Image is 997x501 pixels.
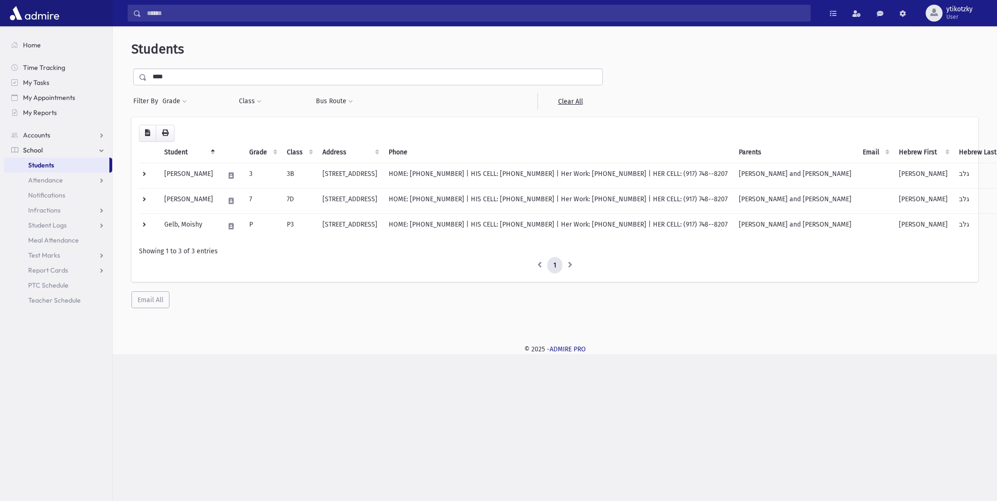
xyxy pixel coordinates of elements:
button: CSV [139,125,156,142]
td: 3 [244,163,281,188]
img: AdmirePro [8,4,61,23]
td: [PERSON_NAME] and [PERSON_NAME] [733,188,857,213]
a: Home [4,38,112,53]
td: [PERSON_NAME] and [PERSON_NAME] [733,163,857,188]
th: Phone [383,142,733,163]
td: P [244,213,281,239]
td: [PERSON_NAME] [159,163,219,188]
span: Filter By [133,96,162,106]
a: Students [4,158,109,173]
span: Notifications [28,191,65,199]
a: 1 [547,257,562,274]
td: HOME: [PHONE_NUMBER] | HIS CELL: [PHONE_NUMBER] | Her Work: [PHONE_NUMBER] | HER CELL: (917) 748-... [383,188,733,213]
a: School [4,143,112,158]
button: Bus Route [315,93,353,110]
th: Class: activate to sort column ascending [281,142,317,163]
a: Time Tracking [4,60,112,75]
td: [PERSON_NAME] and [PERSON_NAME] [733,213,857,239]
a: Accounts [4,128,112,143]
th: Hebrew First: activate to sort column ascending [893,142,953,163]
a: My Tasks [4,75,112,90]
span: Home [23,41,41,49]
a: My Reports [4,105,112,120]
button: Class [238,93,262,110]
div: © 2025 - [128,344,982,354]
span: Report Cards [28,266,68,274]
span: User [946,13,973,21]
a: My Appointments [4,90,112,105]
th: Grade: activate to sort column ascending [244,142,281,163]
td: 7D [281,188,317,213]
th: Email: activate to sort column ascending [857,142,893,163]
a: ADMIRE PRO [550,345,586,353]
td: HOME: [PHONE_NUMBER] | HIS CELL: [PHONE_NUMBER] | Her Work: [PHONE_NUMBER] | HER CELL: (917) 748-... [383,213,733,239]
td: P3 [281,213,317,239]
td: 3B [281,163,317,188]
span: My Appointments [23,93,75,102]
span: Accounts [23,131,50,139]
input: Search [141,5,810,22]
a: Test Marks [4,248,112,263]
span: Time Tracking [23,63,65,72]
span: Students [131,41,184,57]
span: Teacher Schedule [28,296,81,304]
span: Infractions [28,206,61,214]
th: Parents [733,142,857,163]
a: Notifications [4,188,112,203]
td: 7 [244,188,281,213]
span: My Tasks [23,78,49,87]
td: [PERSON_NAME] [893,163,953,188]
a: Report Cards [4,263,112,278]
a: Infractions [4,203,112,218]
td: [PERSON_NAME] [893,188,953,213]
div: Showing 1 to 3 of 3 entries [139,246,971,256]
button: Email All [131,291,169,308]
a: Attendance [4,173,112,188]
span: Meal Attendance [28,236,79,244]
span: Students [28,161,54,169]
span: PTC Schedule [28,281,69,289]
span: School [23,146,43,154]
th: Address: activate to sort column ascending [317,142,383,163]
a: PTC Schedule [4,278,112,293]
td: [STREET_ADDRESS] [317,213,383,239]
td: [STREET_ADDRESS] [317,163,383,188]
td: HOME: [PHONE_NUMBER] | HIS CELL: [PHONE_NUMBER] | Her Work: [PHONE_NUMBER] | HER CELL: (917) 748-... [383,163,733,188]
td: [PERSON_NAME] [159,188,219,213]
span: My Reports [23,108,57,117]
a: Clear All [537,93,603,110]
span: ytikotzky [946,6,973,13]
td: [PERSON_NAME] [893,213,953,239]
button: Print [156,125,175,142]
a: Student Logs [4,218,112,233]
a: Teacher Schedule [4,293,112,308]
span: Attendance [28,176,63,184]
td: Gelb, Moishy [159,213,219,239]
span: Student Logs [28,221,67,229]
button: Grade [162,93,187,110]
span: Test Marks [28,251,60,259]
a: Meal Attendance [4,233,112,248]
th: Student: activate to sort column descending [159,142,219,163]
td: [STREET_ADDRESS] [317,188,383,213]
